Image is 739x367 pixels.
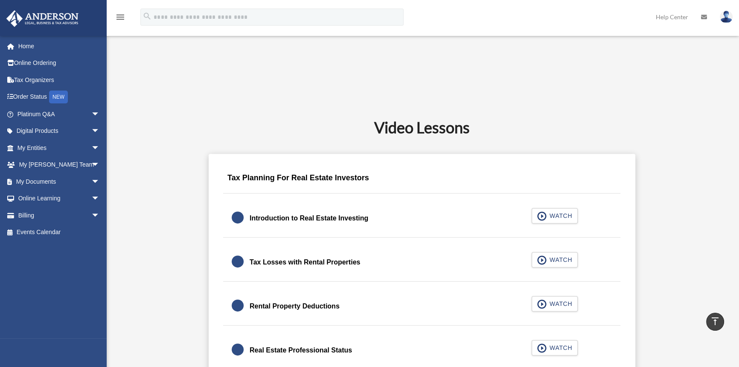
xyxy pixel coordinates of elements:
a: My Documentsarrow_drop_down [6,173,113,190]
a: Real Estate Professional Status WATCH [232,340,612,361]
span: WATCH [547,255,572,264]
a: Digital Productsarrow_drop_down [6,123,113,140]
span: WATCH [547,344,572,352]
a: Tax Organizers [6,71,113,88]
span: arrow_drop_down [91,173,108,191]
h2: Video Lessons [120,117,723,138]
a: Platinum Q&Aarrow_drop_down [6,106,113,123]
span: arrow_drop_down [91,106,108,123]
button: WATCH [532,296,578,311]
a: My [PERSON_NAME] Teamarrow_drop_down [6,156,113,173]
img: User Pic [720,11,733,23]
a: vertical_align_top [706,313,724,331]
div: NEW [49,91,68,103]
img: Anderson Advisors Platinum Portal [4,10,81,27]
span: arrow_drop_down [91,156,108,174]
a: My Entitiesarrow_drop_down [6,139,113,156]
a: Introduction to Real Estate Investing WATCH [232,208,612,229]
div: Rental Property Deductions [250,300,340,312]
a: Home [6,38,113,55]
i: vertical_align_top [710,316,720,326]
a: Online Learningarrow_drop_down [6,190,113,207]
div: Introduction to Real Estate Investing [250,212,368,224]
div: Tax Losses with Rental Properties [250,256,360,268]
span: arrow_drop_down [91,123,108,140]
button: WATCH [532,252,578,267]
a: Tax Losses with Rental Properties WATCH [232,252,612,273]
span: arrow_drop_down [91,190,108,208]
span: WATCH [547,211,572,220]
a: Order StatusNEW [6,88,113,106]
button: WATCH [532,340,578,355]
a: Online Ordering [6,55,113,72]
i: search [143,12,152,21]
div: Real Estate Professional Status [250,344,352,356]
a: Events Calendar [6,224,113,241]
a: Rental Property Deductions WATCH [232,296,612,317]
a: Billingarrow_drop_down [6,207,113,224]
i: menu [115,12,125,22]
span: WATCH [547,299,572,308]
span: arrow_drop_down [91,207,108,224]
a: menu [115,15,125,22]
span: arrow_drop_down [91,139,108,157]
button: WATCH [532,208,578,223]
div: Tax Planning For Real Estate Investors [223,167,620,194]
